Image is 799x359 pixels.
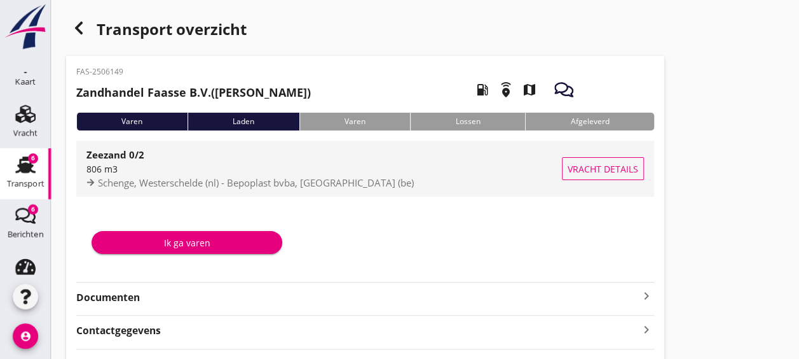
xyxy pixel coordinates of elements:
[639,288,654,304] i: keyboard_arrow_right
[299,113,411,130] div: Varen
[76,141,654,197] a: Zeezand 0/2806 m3Schenge, Westerschelde (nl) - Bepoplast bvba, [GEOGRAPHIC_DATA] (be)Vracht details
[13,129,38,137] div: Vracht
[76,323,161,338] strong: Contactgegevens
[188,113,299,130] div: Laden
[76,66,311,78] p: FAS-2506149
[13,323,38,349] i: account_circle
[488,72,524,108] i: emergency_share
[8,230,44,239] div: Berichten
[76,113,188,130] div: Varen
[76,84,311,101] h2: ([PERSON_NAME])
[7,179,44,188] div: Transport
[102,236,272,250] div: Ik ga varen
[511,72,547,108] i: map
[639,321,654,338] i: keyboard_arrow_right
[86,148,144,161] strong: Zeezand 0/2
[76,85,211,100] strong: Zandhandel Faasse B.V.
[465,72,500,108] i: local_gas_station
[15,78,36,86] div: Kaart
[410,113,525,130] div: Lossen
[562,157,644,180] button: Vracht details
[66,15,664,46] div: Transport overzicht
[76,290,639,305] strong: Documenten
[525,113,654,130] div: Afgeleverd
[3,3,48,50] img: logo-small.a267ee39.svg
[86,162,562,176] div: 806 m3
[92,231,282,254] button: Ik ga varen
[28,153,38,164] div: 6
[98,176,414,189] span: Schenge, Westerschelde (nl) - Bepoplast bvba, [GEOGRAPHIC_DATA] (be)
[28,204,38,215] div: 6
[568,162,638,176] span: Vracht details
